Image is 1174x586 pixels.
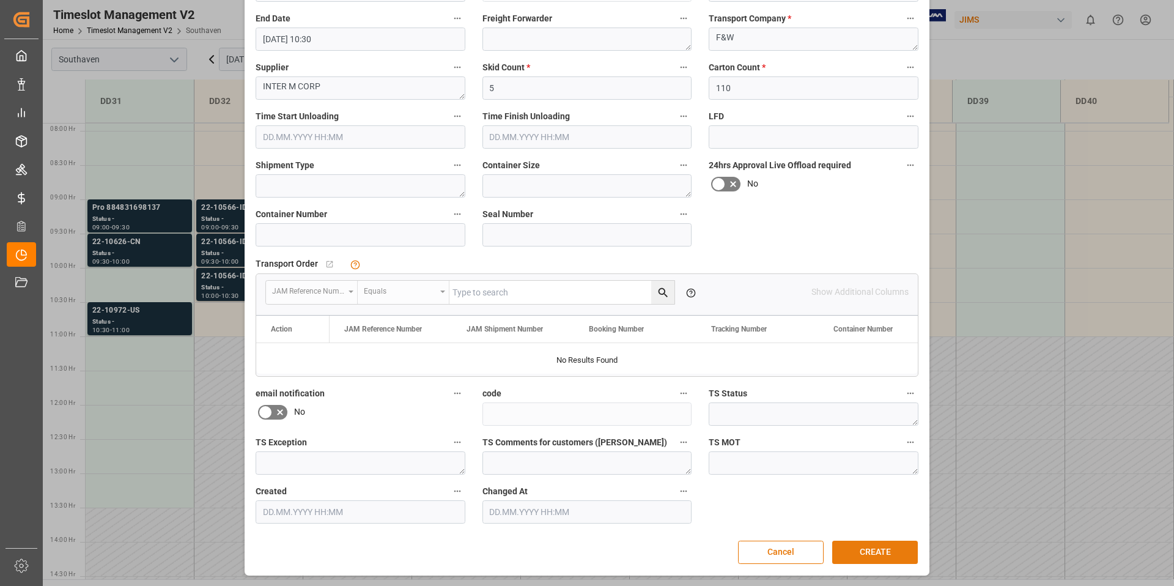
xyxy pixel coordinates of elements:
span: No [747,177,758,190]
span: TS Status [709,387,747,400]
span: No [294,406,305,418]
button: Shipment Type [449,157,465,173]
span: LFD [709,110,724,123]
span: Container Size [482,159,540,172]
span: Freight Forwarder [482,12,552,25]
span: Skid Count [482,61,530,74]
span: Seal Number [482,208,533,221]
button: End Date [449,10,465,26]
span: Container Number [256,208,327,221]
button: TS Exception [449,434,465,450]
span: Supplier [256,61,289,74]
span: 24hrs Approval Live Offload required [709,159,851,172]
span: TS Exception [256,436,307,449]
button: Skid Count * [676,59,692,75]
span: TS MOT [709,436,740,449]
span: Transport Company [709,12,791,25]
button: Created [449,483,465,499]
textarea: F&W [709,28,918,51]
input: DD.MM.YYYY HH:MM [482,500,692,524]
button: TS Comments for customers ([PERSON_NAME]) [676,434,692,450]
span: Time Start Unloading [256,110,339,123]
span: Changed At [482,485,528,498]
span: Shipment Type [256,159,314,172]
span: TS Comments for customers ([PERSON_NAME]) [482,436,667,449]
button: email notification [449,385,465,401]
button: Transport Company * [903,10,918,26]
button: open menu [358,281,449,304]
textarea: INTER M CORP [256,76,465,100]
div: JAM Reference Number [272,283,344,297]
button: Container Number [449,206,465,222]
span: email notification [256,387,325,400]
span: Booking Number [589,325,644,333]
span: Tracking Number [711,325,767,333]
button: TS MOT [903,434,918,450]
span: Carton Count [709,61,766,74]
button: open menu [266,281,358,304]
button: Changed At [676,483,692,499]
span: End Date [256,12,290,25]
button: Cancel [738,541,824,564]
button: Supplier [449,59,465,75]
span: Transport Order [256,258,318,270]
span: Time Finish Unloading [482,110,570,123]
button: CREATE [832,541,918,564]
input: DD.MM.YYYY HH:MM [256,125,465,149]
button: Container Size [676,157,692,173]
input: DD.MM.YYYY HH:MM [256,500,465,524]
button: LFD [903,108,918,124]
input: DD.MM.YYYY HH:MM [256,28,465,51]
input: Type to search [449,281,674,304]
span: JAM Shipment Number [467,325,543,333]
div: Action [271,325,292,333]
button: search button [651,281,674,304]
span: JAM Reference Number [344,325,422,333]
button: Seal Number [676,206,692,222]
div: Equals [364,283,436,297]
button: Freight Forwarder [676,10,692,26]
input: DD.MM.YYYY HH:MM [482,125,692,149]
button: Time Finish Unloading [676,108,692,124]
button: 24hrs Approval Live Offload required [903,157,918,173]
button: TS Status [903,385,918,401]
span: Created [256,485,287,498]
span: code [482,387,501,400]
span: Container Number [833,325,893,333]
button: Carton Count * [903,59,918,75]
button: code [676,385,692,401]
button: Time Start Unloading [449,108,465,124]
